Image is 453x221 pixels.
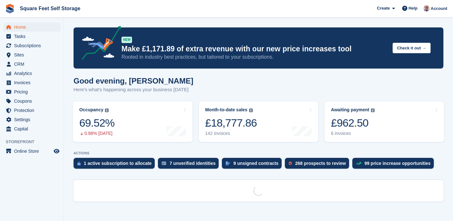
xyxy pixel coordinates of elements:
img: icon-info-grey-7440780725fd019a000dd9b08b2336e03edf1995a4989e88bcd33f0948082b44.svg [249,108,253,112]
img: David Greer [423,5,430,11]
a: menu [3,32,60,41]
div: 9 unsigned contracts [233,161,278,166]
a: 1 active subscription to allocate [74,158,158,172]
a: 268 prospects to review [285,158,352,172]
span: Analytics [14,69,52,78]
span: Account [431,5,447,12]
span: Online Store [14,147,52,156]
a: menu [3,50,60,59]
a: menu [3,41,60,50]
a: menu [3,115,60,124]
div: 6 invoices [331,131,375,136]
img: prospect-51fa495bee0391a8d652442698ab0144808aea92771e9ea1ae160a38d050c398.svg [289,161,292,165]
div: Month-to-date sales [205,107,247,113]
span: Protection [14,106,52,115]
img: stora-icon-8386f47178a22dfd0bd8f6a31ec36ba5ce8667c1dd55bd0f319d3a0aa187defe.svg [5,4,15,13]
img: contract_signature_icon-13c848040528278c33f63329250d36e43548de30e8caae1d1a13099fd9432cc5.svg [226,161,230,165]
a: Square Feet Self Storage [17,3,83,14]
a: menu [3,97,60,106]
a: 9 unsigned contracts [222,158,285,172]
span: Create [377,5,390,11]
span: Home [14,23,52,32]
div: 99 price increase opportunities [364,161,431,166]
a: menu [3,23,60,32]
div: £962.50 [331,116,375,129]
a: menu [3,147,60,156]
a: menu [3,78,60,87]
button: Check it out → [393,43,431,53]
div: 142 invoices [205,131,257,136]
span: Subscriptions [14,41,52,50]
a: menu [3,106,60,115]
img: verify_identity-adf6edd0f0f0b5bbfe63781bf79b02c33cf7c696d77639b501bdc392416b5a36.svg [162,161,166,165]
p: Rooted in industry best practices, but tailored to your subscriptions. [121,54,387,61]
span: Sites [14,50,52,59]
a: 99 price increase opportunities [352,158,437,172]
span: Invoices [14,78,52,87]
div: 7 unverified identities [169,161,215,166]
a: menu [3,124,60,133]
div: 69.52% [79,116,114,129]
img: icon-info-grey-7440780725fd019a000dd9b08b2336e03edf1995a4989e88bcd33f0948082b44.svg [105,108,109,112]
a: Awaiting payment £962.50 6 invoices [324,101,444,142]
div: 268 prospects to review [295,161,346,166]
a: menu [3,69,60,78]
div: Occupancy [79,107,103,113]
span: Pricing [14,87,52,96]
img: active_subscription_to_allocate_icon-d502201f5373d7db506a760aba3b589e785aa758c864c3986d89f69b8ff3... [77,161,81,166]
a: Preview store [53,147,60,155]
p: ACTIONS [74,151,443,155]
div: 0.88% [DATE] [79,131,114,136]
span: Storefront [6,139,64,145]
a: Month-to-date sales £18,777.86 142 invoices [199,101,318,142]
span: CRM [14,60,52,69]
div: NEW [121,37,132,43]
a: menu [3,87,60,96]
div: 1 active subscription to allocate [84,161,152,166]
p: Here's what's happening across your business [DATE] [74,86,193,93]
span: Tasks [14,32,52,41]
p: Make £1,171.89 of extra revenue with our new price increases tool [121,44,387,54]
span: Help [409,5,418,11]
div: £18,777.86 [205,116,257,129]
a: 7 unverified identities [158,158,222,172]
a: menu [3,60,60,69]
span: Settings [14,115,52,124]
h1: Good evening, [PERSON_NAME] [74,77,193,85]
img: price-adjustments-announcement-icon-8257ccfd72463d97f412b2fc003d46551f7dbcb40ab6d574587a9cd5c0d94... [76,26,121,62]
img: icon-info-grey-7440780725fd019a000dd9b08b2336e03edf1995a4989e88bcd33f0948082b44.svg [371,108,375,112]
span: Coupons [14,97,52,106]
div: Awaiting payment [331,107,369,113]
img: price_increase_opportunities-93ffe204e8149a01c8c9dc8f82e8f89637d9d84a8eef4429ea346261dce0b2c0.svg [356,162,361,165]
span: Capital [14,124,52,133]
a: Occupancy 69.52% 0.88% [DATE] [73,101,192,142]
